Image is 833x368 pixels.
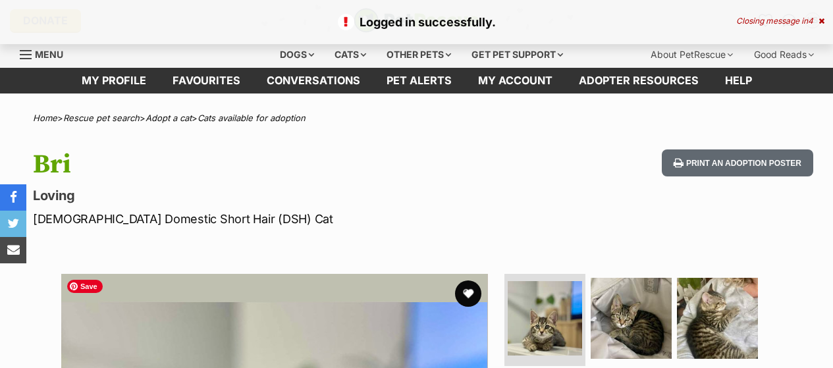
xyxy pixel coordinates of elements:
[68,68,159,93] a: My profile
[33,186,509,205] p: Loving
[198,113,306,123] a: Cats available for adoption
[508,281,582,355] img: Photo of Bri
[373,68,465,93] a: Pet alerts
[641,41,742,68] div: About PetRescue
[146,113,192,123] a: Adopt a cat
[13,13,820,31] p: Logged in successfully.
[63,113,140,123] a: Rescue pet search
[465,68,566,93] a: My account
[35,49,63,60] span: Menu
[20,41,72,65] a: Menu
[462,41,572,68] div: Get pet support
[325,41,375,68] div: Cats
[455,280,481,307] button: favourite
[808,16,813,26] span: 4
[159,68,254,93] a: Favourites
[271,41,323,68] div: Dogs
[33,210,509,228] p: [DEMOGRAPHIC_DATA] Domestic Short Hair (DSH) Cat
[712,68,765,93] a: Help
[33,113,57,123] a: Home
[67,280,103,293] span: Save
[662,149,813,176] button: Print an adoption poster
[377,41,460,68] div: Other pets
[33,149,509,180] h1: Bri
[677,278,758,359] img: Photo of Bri
[591,278,672,359] img: Photo of Bri
[745,41,823,68] div: Good Reads
[566,68,712,93] a: Adopter resources
[254,68,373,93] a: conversations
[736,16,824,26] div: Closing message in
